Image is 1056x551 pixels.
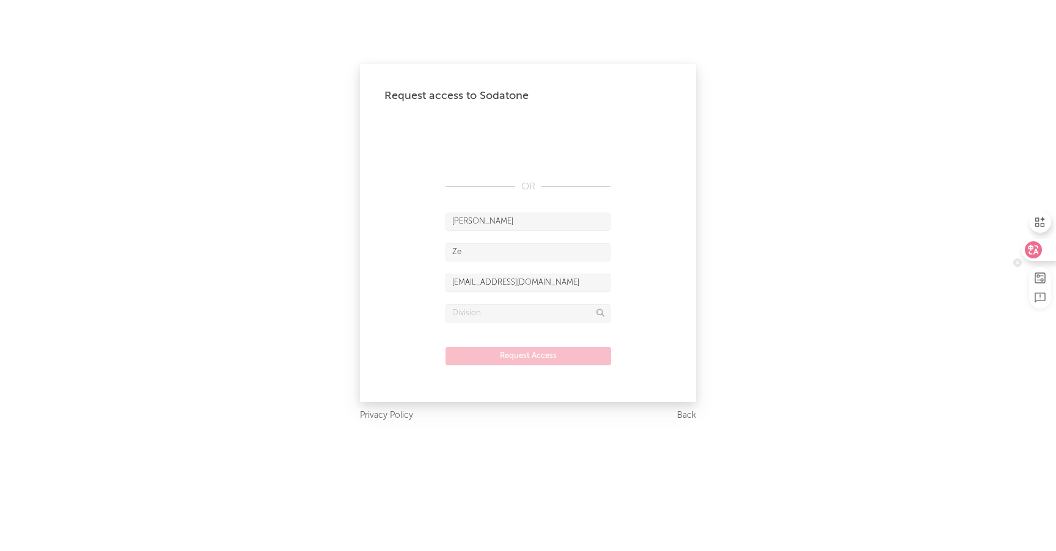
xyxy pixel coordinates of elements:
[446,347,611,365] button: Request Access
[446,243,610,261] input: Last Name
[446,213,610,231] input: First Name
[677,408,696,423] a: Back
[360,408,413,423] a: Privacy Policy
[384,89,672,103] div: Request access to Sodatone
[446,274,610,292] input: Email
[446,304,610,323] input: Division
[446,180,610,194] div: OR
